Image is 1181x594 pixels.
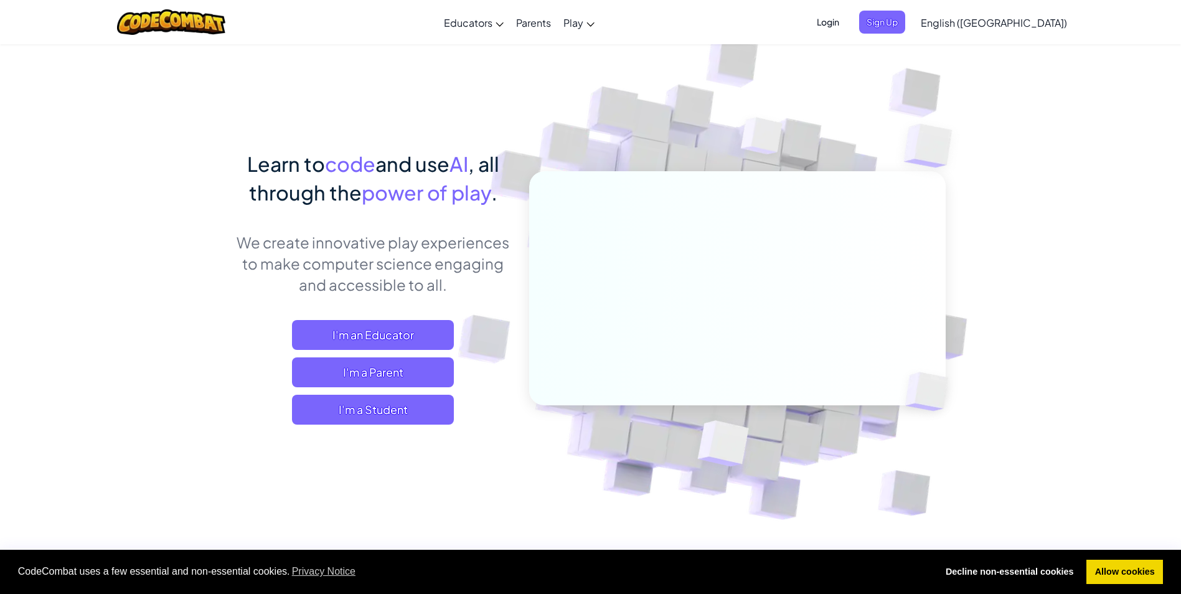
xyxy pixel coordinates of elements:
a: learn more about cookies [290,562,358,581]
button: Login [809,11,847,34]
a: I'm a Parent [292,357,454,387]
span: code [325,151,375,176]
a: deny cookies [937,560,1082,585]
span: Educators [444,16,492,29]
img: Overlap cubes [667,394,778,497]
a: Parents [510,6,557,39]
a: Play [557,6,601,39]
button: I'm a Student [292,395,454,425]
button: Sign Up [859,11,905,34]
span: Play [563,16,583,29]
a: allow cookies [1086,560,1163,585]
span: and use [375,151,449,176]
img: CodeCombat logo [117,9,226,35]
span: Learn to [247,151,325,176]
p: We create innovative play experiences to make computer science engaging and accessible to all. [236,232,511,295]
a: English ([GEOGRAPHIC_DATA]) [915,6,1073,39]
img: Overlap cubes [879,93,987,199]
span: power of play [362,180,491,205]
span: English ([GEOGRAPHIC_DATA]) [921,16,1067,29]
span: AI [449,151,468,176]
span: CodeCombat uses a few essential and non-essential cookies. [18,562,928,581]
span: . [491,180,497,205]
img: Overlap cubes [884,346,977,437]
a: I'm an Educator [292,320,454,350]
img: Overlap cubes [717,93,807,186]
a: Educators [438,6,510,39]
